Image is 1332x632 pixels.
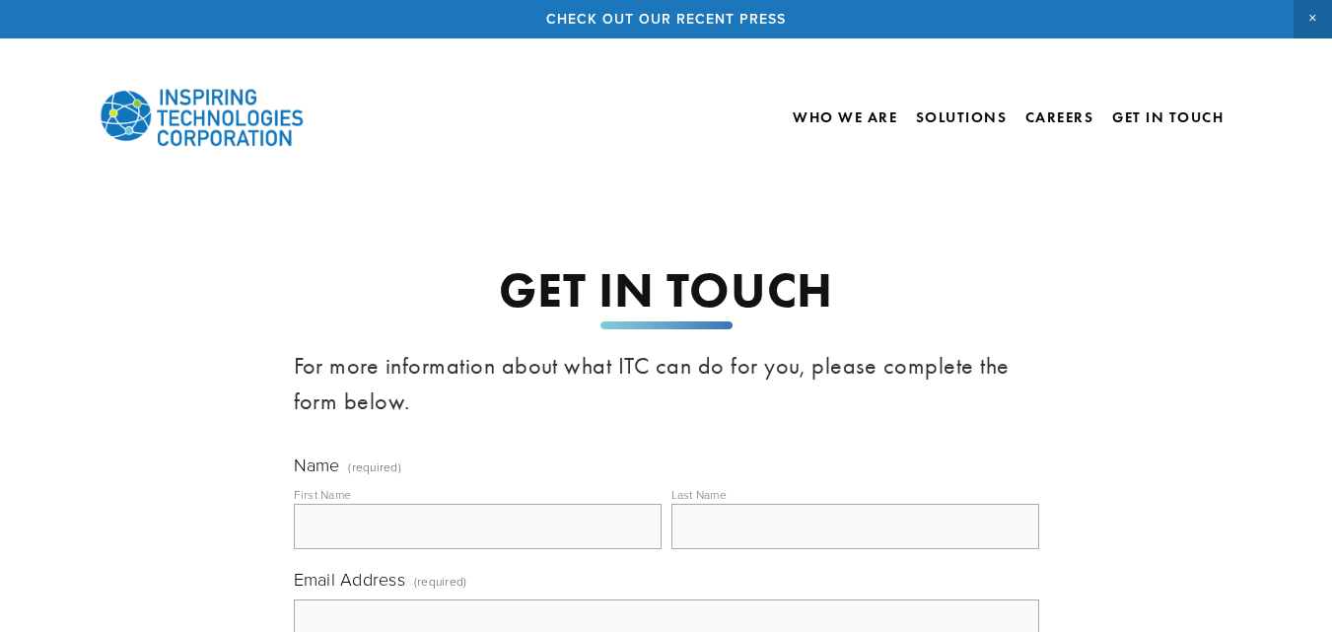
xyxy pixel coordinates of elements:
[294,567,406,591] span: Email Address
[99,73,306,162] img: Inspiring Technologies Corp – A Building Technologies Company
[294,486,352,503] div: First Name
[414,567,467,596] span: (required)
[793,101,897,134] a: Who We Are
[671,486,727,503] div: Last Name
[499,259,833,319] strong: GET IN TOUCH
[1112,101,1224,134] a: Get In Touch
[348,461,401,473] span: (required)
[916,108,1008,126] a: Solutions
[1025,101,1094,134] a: Careers
[294,453,340,476] span: Name
[294,348,1039,419] h3: For more information about what ITC can do for you, please complete the form below.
